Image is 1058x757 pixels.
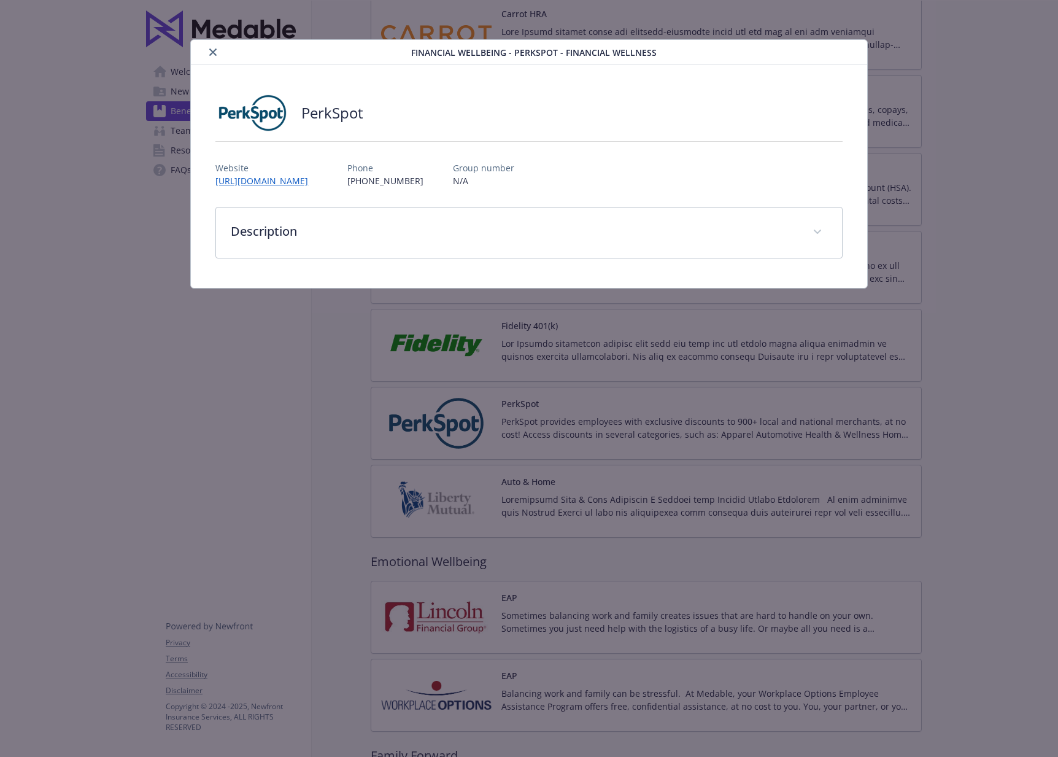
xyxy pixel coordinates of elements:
button: close [206,45,220,60]
p: Website [215,161,318,174]
img: PerkSpot [215,95,289,131]
p: Description [231,222,797,241]
div: Description [216,208,841,258]
p: Group number [453,161,514,174]
p: Phone [347,161,423,174]
h2: PerkSpot [301,103,363,123]
p: [PHONE_NUMBER] [347,174,423,187]
a: [URL][DOMAIN_NAME] [215,175,318,187]
div: details for plan Financial Wellbeing - PerkSpot - Financial Wellness [106,39,952,289]
p: N/A [453,174,514,187]
span: Financial Wellbeing - PerkSpot - Financial Wellness [411,46,657,59]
